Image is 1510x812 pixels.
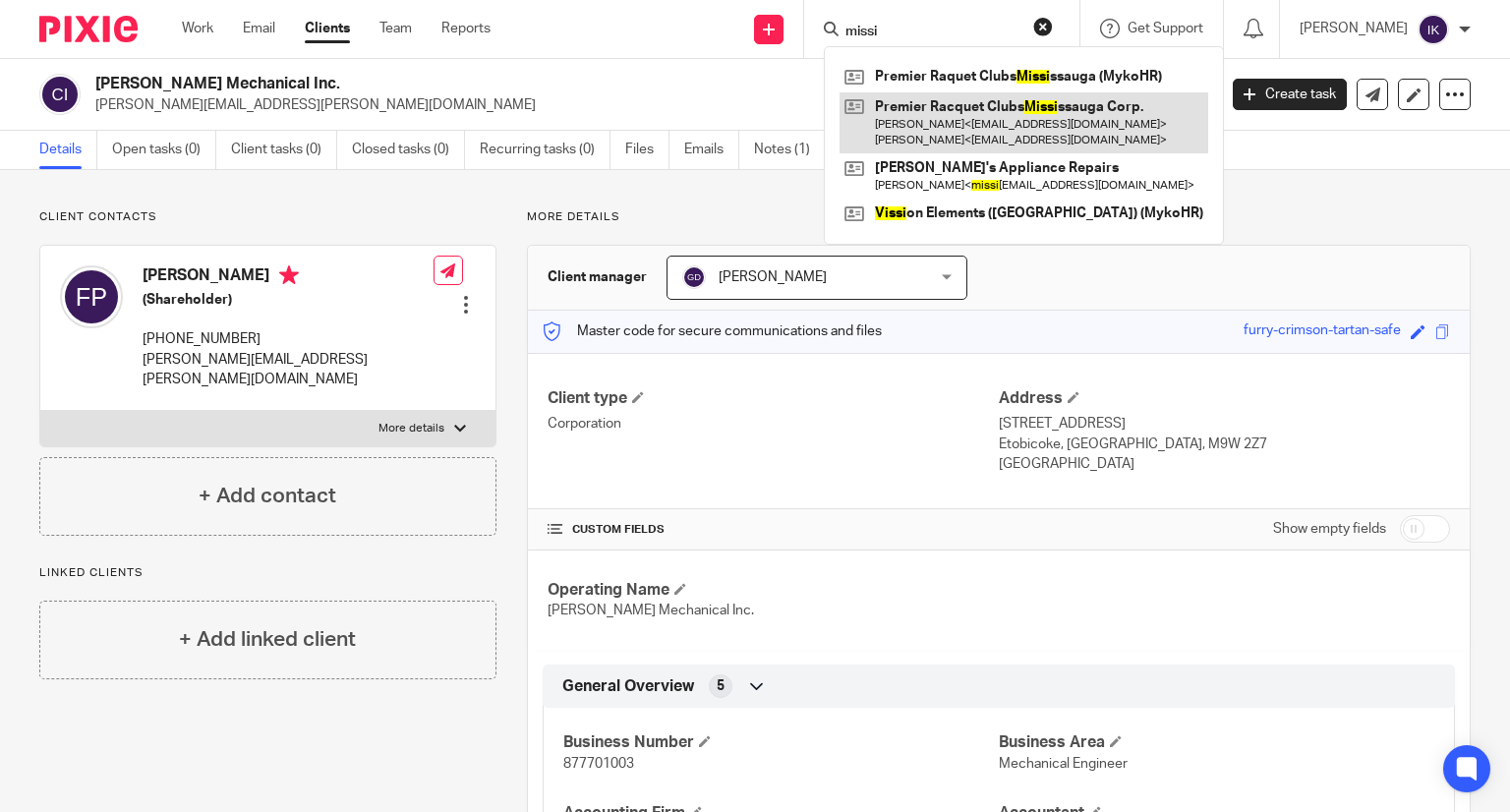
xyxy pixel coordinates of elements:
h4: [PERSON_NAME] [143,265,434,290]
img: svg%3E [60,265,123,328]
span: Mechanical Engineer [999,757,1128,771]
a: Create task [1233,79,1347,110]
p: Client contacts [39,209,496,225]
h4: Business Area [999,732,1434,753]
span: 877701003 [563,757,634,771]
h4: + Add linked client [179,624,356,655]
a: Files [625,131,669,169]
img: svg%3E [39,74,81,115]
input: Search [843,24,1020,41]
h4: + Add contact [199,481,336,511]
p: Master code for secure communications and files [543,321,882,341]
a: Emails [684,131,739,169]
a: Email [243,19,275,38]
a: Reports [441,19,491,38]
a: Client tasks (0) [231,131,337,169]
p: [PERSON_NAME][EMAIL_ADDRESS][PERSON_NAME][DOMAIN_NAME] [95,95,1203,115]
label: Show empty fields [1273,519,1386,539]
p: Linked clients [39,565,496,581]
span: [PERSON_NAME] Mechanical Inc. [548,604,754,617]
p: Corporation [548,414,999,434]
div: furry-crimson-tartan-safe [1244,320,1401,343]
p: [STREET_ADDRESS] [999,414,1450,434]
h3: Client manager [548,267,647,287]
a: Closed tasks (0) [352,131,465,169]
p: More details [527,209,1471,225]
a: Notes (1) [754,131,826,169]
h5: (Shareholder) [143,290,434,310]
h4: Business Number [563,732,999,753]
a: Team [379,19,412,38]
a: Recurring tasks (0) [480,131,610,169]
span: 5 [717,676,725,696]
span: [PERSON_NAME] [719,270,827,284]
h4: Address [999,388,1450,409]
p: Etobicoke, [GEOGRAPHIC_DATA], M9W 2Z7 [999,435,1450,454]
img: svg%3E [1418,14,1449,45]
i: Primary [279,265,299,285]
p: [PERSON_NAME][EMAIL_ADDRESS][PERSON_NAME][DOMAIN_NAME] [143,350,434,390]
h4: CUSTOM FIELDS [548,522,999,538]
p: More details [378,421,444,436]
img: svg%3E [682,265,706,289]
a: Details [39,131,97,169]
span: Get Support [1128,22,1203,35]
h4: Operating Name [548,580,999,601]
img: Pixie [39,16,138,42]
a: Clients [305,19,350,38]
p: [GEOGRAPHIC_DATA] [999,454,1450,474]
p: [PHONE_NUMBER] [143,329,434,349]
p: [PERSON_NAME] [1300,19,1408,38]
span: General Overview [562,676,694,697]
h4: Client type [548,388,999,409]
a: Open tasks (0) [112,131,216,169]
h2: [PERSON_NAME] Mechanical Inc. [95,74,982,94]
a: Work [182,19,213,38]
button: Clear [1033,17,1053,36]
